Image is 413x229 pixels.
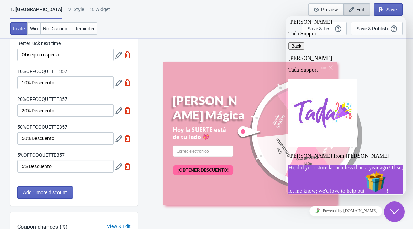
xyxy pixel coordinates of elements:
span: Invite [13,26,25,31]
button: Add 1 more discount [17,186,73,199]
div: ¡OBTENER DESCUENTO! [177,167,229,173]
div: Hoy la SUERTE está de tu lado 💖 [173,126,233,141]
label: 50%OFFCOQUETTE357 [17,124,67,131]
label: 10%OFFCOQUETTE357 [17,68,67,75]
button: Win [27,22,41,35]
input: Correo electronico [173,146,233,157]
div: 1. [GEOGRAPHIC_DATA] [10,6,62,19]
span: Save [386,7,397,12]
span: Add 1 more discount [23,190,67,195]
img: delete.svg [124,51,131,58]
img: delete.svg [124,135,131,142]
label: 20%OFFCOQUETTE357 [17,96,67,103]
span: Preview [321,7,338,12]
button: No Discount [40,22,72,35]
button: Invite [10,22,28,35]
div: [PERSON_NAME] Mágica [173,94,245,122]
iframe: chat widget [384,201,406,222]
img: delete.svg [124,79,131,86]
button: Edit [343,3,370,16]
span: Reminder [74,26,95,31]
button: Reminder [72,22,97,35]
img: delete.svg [124,107,131,114]
button: Save [374,3,403,16]
span: No Discount [43,26,69,31]
label: Better luck next time [17,40,61,47]
div: 2 . Style [68,6,84,18]
label: 5%OFFCOQUETTE357 [17,152,65,158]
button: Preview [308,3,344,16]
img: delete.svg [124,163,131,170]
span: Win [30,26,38,31]
span: Edit [356,7,364,12]
iframe: chat widget [286,16,406,195]
div: 3. Widget [90,6,110,18]
iframe: chat widget [286,203,406,219]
